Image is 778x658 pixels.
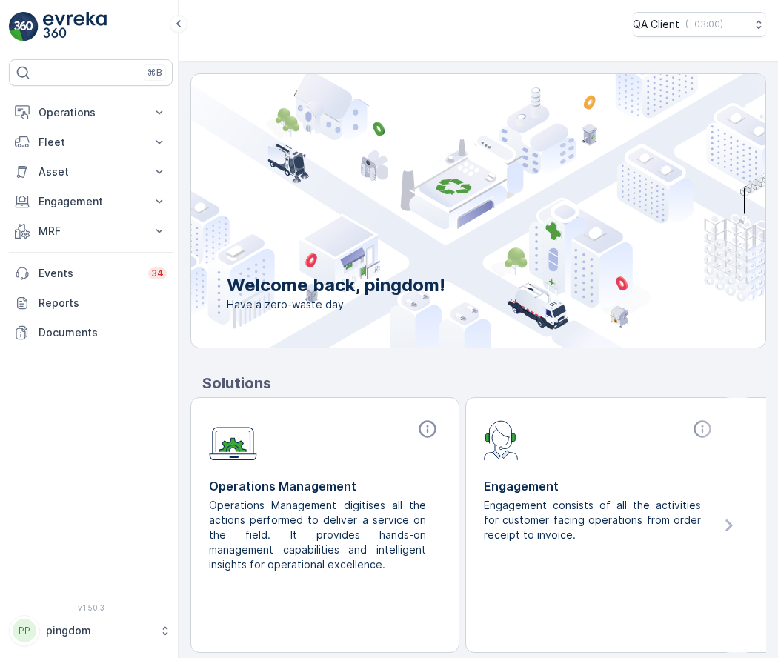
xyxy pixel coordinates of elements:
p: ⌘B [147,67,162,79]
img: logo_light-DOdMpM7g.png [43,12,107,41]
p: 34 [151,267,164,279]
p: ( +03:00 ) [685,19,723,30]
p: Engagement [484,477,716,495]
p: Events [39,266,139,281]
p: pingdom [46,623,152,638]
button: MRF [9,216,173,246]
button: QA Client(+03:00) [633,12,766,37]
img: module-icon [209,419,257,461]
button: Asset [9,157,173,187]
p: Engagement consists of all the activities for customer facing operations from order receipt to in... [484,498,704,542]
p: Fleet [39,135,143,150]
p: QA Client [633,17,679,32]
p: Solutions [202,372,766,394]
button: Operations [9,98,173,127]
button: Fleet [9,127,173,157]
div: PP [13,619,36,642]
button: PPpingdom [9,615,173,646]
p: MRF [39,224,143,239]
img: module-icon [484,419,519,460]
img: city illustration [124,74,765,348]
p: Operations Management [209,477,441,495]
p: Asset [39,164,143,179]
p: Operations [39,105,143,120]
p: Engagement [39,194,143,209]
p: Reports [39,296,167,310]
span: Have a zero-waste day [227,297,445,312]
a: Reports [9,288,173,318]
p: Documents [39,325,167,340]
p: Welcome back, pingdom! [227,273,445,297]
button: Engagement [9,187,173,216]
p: Operations Management digitises all the actions performed to deliver a service on the field. It p... [209,498,429,572]
a: Events34 [9,259,173,288]
img: logo [9,12,39,41]
span: v 1.50.3 [9,603,173,612]
a: Documents [9,318,173,348]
